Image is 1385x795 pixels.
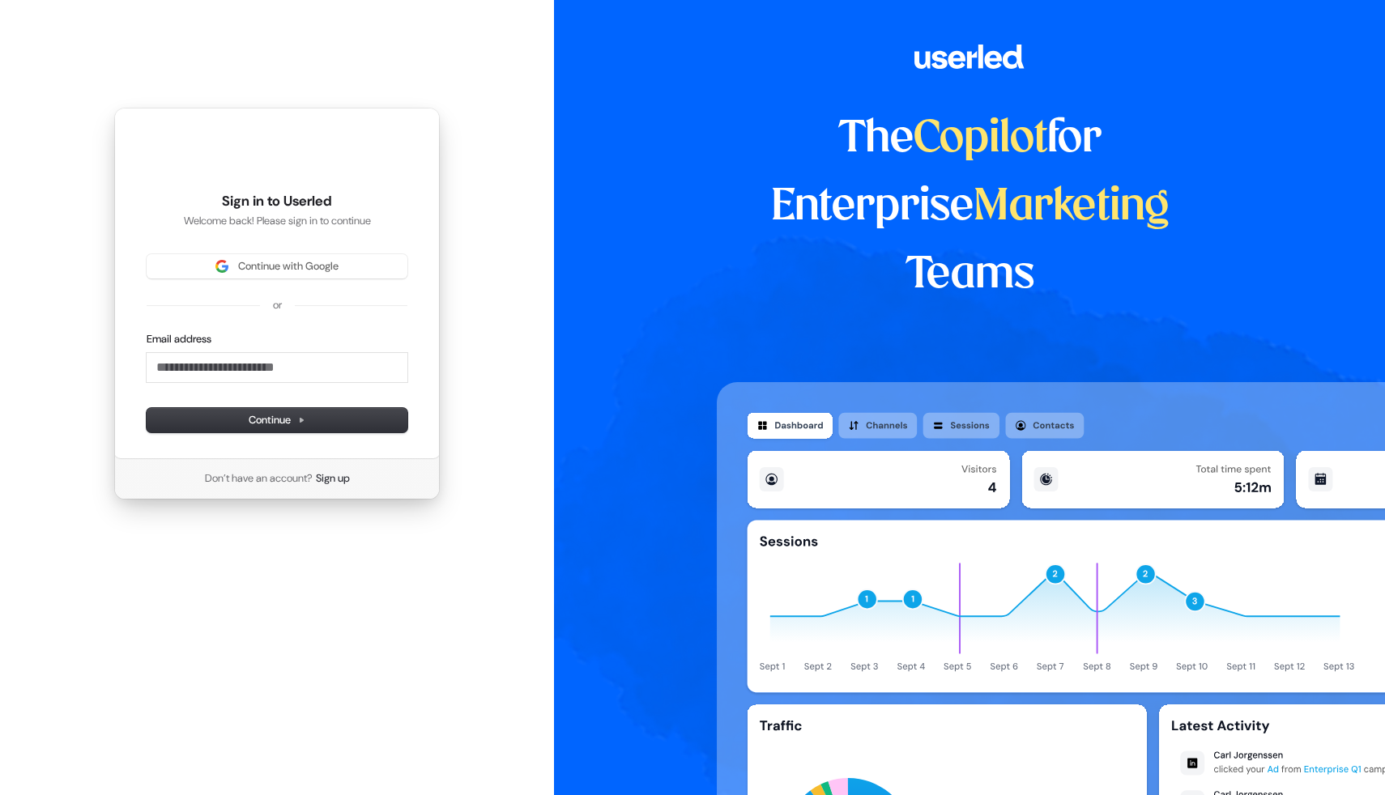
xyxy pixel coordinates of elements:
span: Continue with Google [238,259,339,274]
span: Continue [249,413,305,427]
span: Marketing [974,186,1170,228]
label: Email address [147,332,211,346]
a: Sign up [316,471,350,486]
h1: The for Enterprise Teams [717,105,1223,309]
img: Sign in with Google [215,260,228,273]
p: or [273,298,282,312]
span: Copilot [914,118,1047,160]
p: Welcome back! Please sign in to continue [147,214,407,228]
button: Sign in with GoogleContinue with Google [147,254,407,278]
span: Don’t have an account? [205,471,313,486]
h1: Sign in to Userled [147,192,407,211]
button: Continue [147,408,407,432]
